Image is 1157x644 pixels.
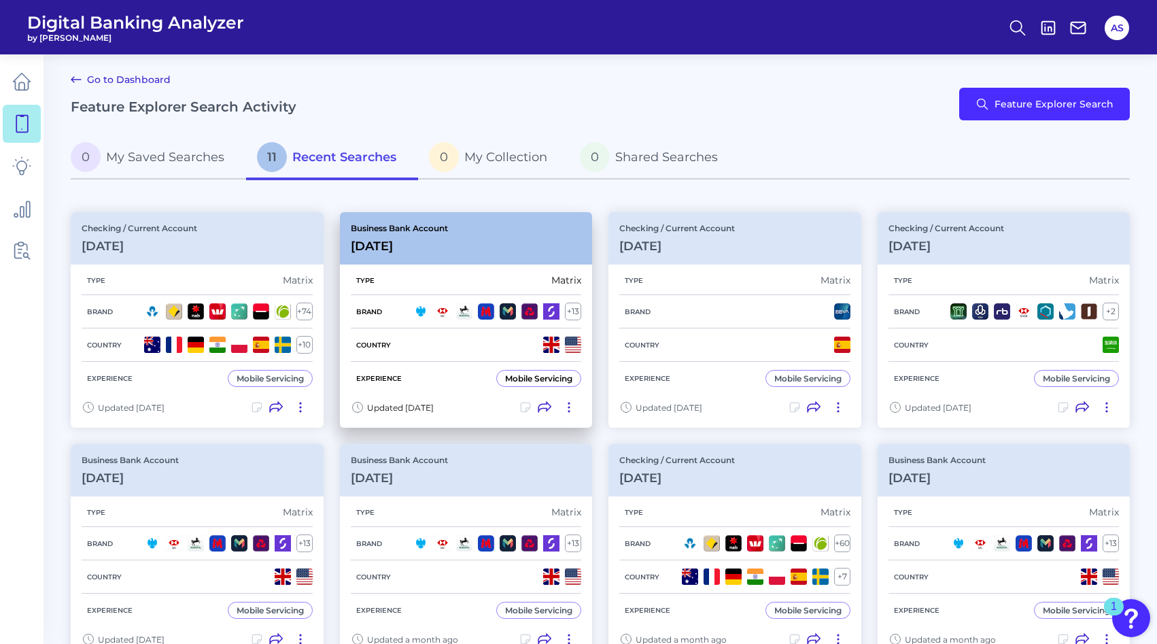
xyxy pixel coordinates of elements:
span: 0 [429,142,459,172]
span: Feature Explorer Search [995,99,1113,109]
h2: Feature Explorer Search Activity [71,99,296,115]
div: Matrix [1089,274,1119,286]
span: Updated [DATE] [98,403,165,413]
h5: Type [351,508,380,517]
div: Matrix [283,506,313,518]
span: Updated [DATE] [636,403,702,413]
span: 0 [71,142,101,172]
h5: Experience [82,374,138,383]
div: + 13 [565,535,581,552]
div: Mobile Servicing [237,605,304,615]
h5: Brand [351,539,387,548]
h5: Country [351,573,396,581]
h5: Experience [888,606,945,615]
h5: Type [351,276,380,285]
span: Updated [DATE] [367,403,434,413]
div: + 74 [296,303,313,320]
span: by [PERSON_NAME] [27,33,244,43]
h5: Type [888,276,918,285]
span: Shared Searches [615,150,718,165]
h5: Experience [619,374,676,383]
div: Matrix [551,274,581,286]
div: Matrix [551,506,581,518]
a: 11Recent Searches [246,137,418,180]
a: Business Bank Account[DATE]TypeMatrixBrand+13CountryExperienceMobile ServicingUpdated [DATE] [340,212,593,428]
div: + 13 [1103,535,1119,552]
div: 1 [1111,607,1117,624]
h5: Brand [619,539,656,548]
span: My Saved Searches [106,150,224,165]
a: Checking / Current Account[DATE]TypeMatrixBrandCountryExperienceMobile ServicingUpdated [DATE] [608,212,861,428]
span: Updated [DATE] [905,403,971,413]
div: Matrix [821,506,850,518]
h5: Experience [619,606,676,615]
h5: Experience [351,374,407,383]
p: Checking / Current Account [619,455,735,465]
h5: Experience [351,606,407,615]
p: Checking / Current Account [888,223,1004,233]
p: Checking / Current Account [82,223,197,233]
h5: Experience [82,606,138,615]
h5: Country [82,573,127,581]
h3: [DATE] [888,239,1004,254]
div: + 60 [834,535,850,552]
h5: Brand [619,307,656,316]
button: Open Resource Center, 1 new notification [1112,599,1150,637]
h5: Country [351,341,396,350]
a: Checking / Current Account[DATE]TypeMatrixBrand+74Country+10ExperienceMobile ServicingUpdated [DATE] [71,212,324,428]
h3: [DATE] [619,239,735,254]
h5: Brand [82,539,118,548]
div: Matrix [283,274,313,286]
h5: Brand [888,539,925,548]
p: Business Bank Account [82,455,179,465]
h5: Country [82,341,127,350]
h5: Brand [888,307,925,316]
div: + 7 [834,568,850,586]
h5: Experience [888,374,945,383]
div: Mobile Servicing [1043,373,1110,384]
div: Mobile Servicing [505,373,572,384]
a: 0Shared Searches [569,137,740,180]
div: Mobile Servicing [774,373,842,384]
a: Checking / Current Account[DATE]TypeMatrixBrand+2CountryExperienceMobile ServicingUpdated [DATE] [878,212,1130,428]
div: + 2 [1103,303,1119,320]
h5: Type [82,508,111,517]
h5: Country [619,573,665,581]
h5: Type [619,508,649,517]
h3: [DATE] [82,239,197,254]
a: Go to Dashboard [71,71,171,88]
div: + 13 [565,303,581,320]
h5: Type [888,508,918,517]
h5: Brand [351,307,387,316]
button: AS [1105,16,1129,40]
h3: [DATE] [619,471,735,486]
h5: Country [888,573,934,581]
p: Checking / Current Account [619,223,735,233]
h5: Type [619,276,649,285]
h5: Country [888,341,934,350]
h3: [DATE] [351,471,448,486]
h5: Type [82,276,111,285]
span: 0 [580,142,610,172]
h3: [DATE] [82,471,179,486]
span: Digital Banking Analyzer [27,12,244,33]
div: + 13 [296,535,313,552]
a: 0My Saved Searches [71,137,246,180]
h3: [DATE] [351,239,448,254]
div: Mobile Servicing [1043,605,1110,615]
span: 11 [257,142,287,172]
p: Business Bank Account [351,455,448,465]
span: Recent Searches [292,150,396,165]
div: Matrix [1089,506,1119,518]
div: Mobile Servicing [774,605,842,615]
button: Feature Explorer Search [959,88,1130,120]
a: 0My Collection [418,137,569,180]
h3: [DATE] [888,471,986,486]
p: Business Bank Account [888,455,986,465]
h5: Brand [82,307,118,316]
span: My Collection [464,150,547,165]
p: Business Bank Account [351,223,448,233]
h5: Country [619,341,665,350]
div: Mobile Servicing [237,373,304,384]
div: + 10 [296,336,313,354]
